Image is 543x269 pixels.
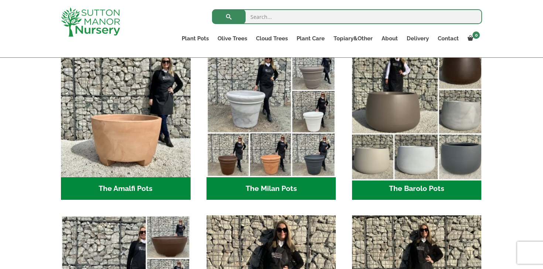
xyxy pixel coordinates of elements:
[61,7,120,37] img: logo
[206,47,336,177] img: The Milan Pots
[463,33,482,44] a: 0
[402,33,433,44] a: Delivery
[206,47,336,200] a: Visit product category The Milan Pots
[212,9,482,24] input: Search...
[433,33,463,44] a: Contact
[349,44,485,180] img: The Barolo Pots
[472,31,480,39] span: 0
[252,33,292,44] a: Cloud Trees
[352,47,482,200] a: Visit product category The Barolo Pots
[61,47,191,177] img: The Amalfi Pots
[377,33,402,44] a: About
[213,33,252,44] a: Olive Trees
[177,33,213,44] a: Plant Pots
[206,177,336,200] h2: The Milan Pots
[61,47,191,200] a: Visit product category The Amalfi Pots
[352,177,482,200] h2: The Barolo Pots
[61,177,191,200] h2: The Amalfi Pots
[329,33,377,44] a: Topiary&Other
[292,33,329,44] a: Plant Care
